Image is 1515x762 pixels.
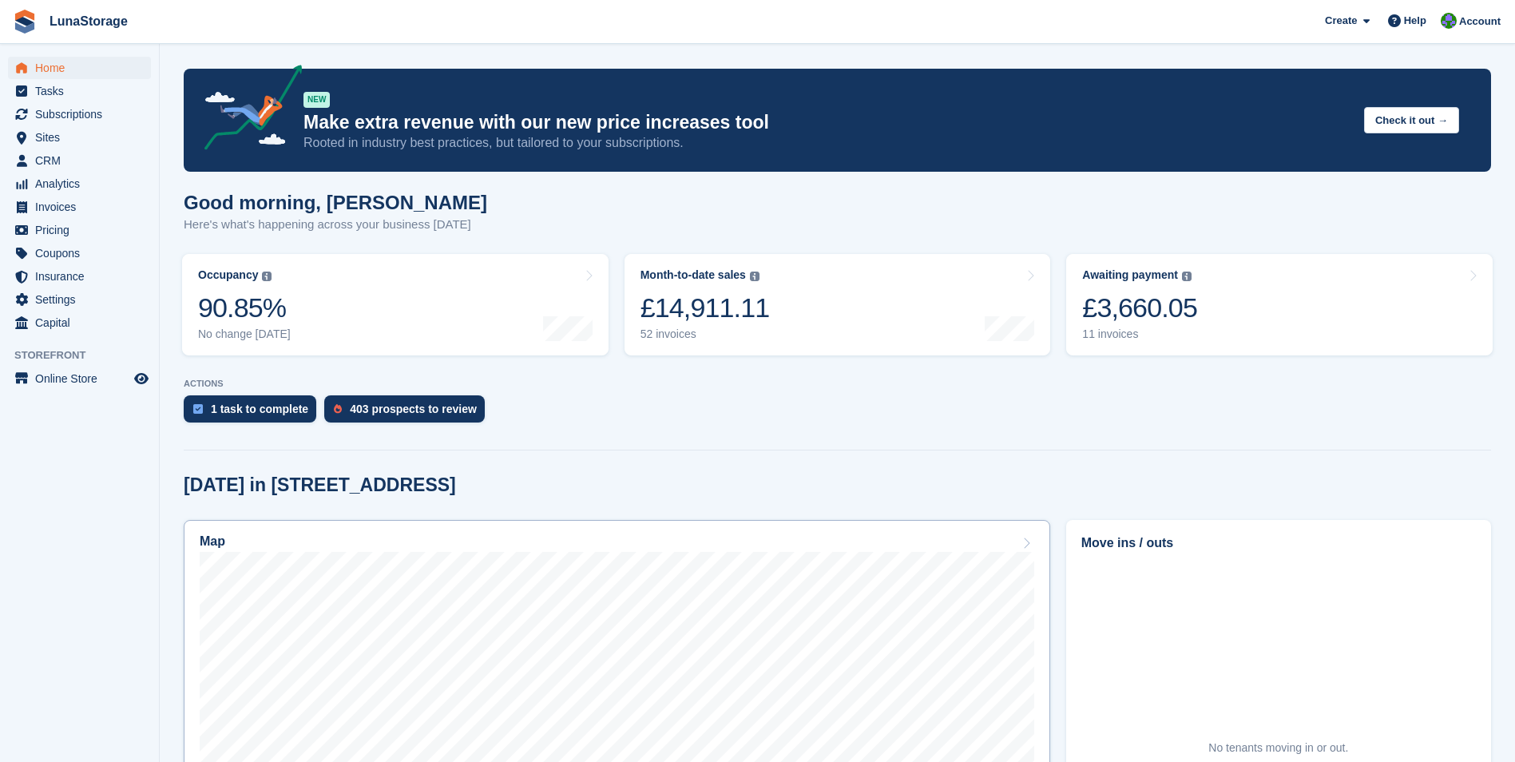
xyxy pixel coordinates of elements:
[1082,327,1197,341] div: 11 invoices
[13,10,37,34] img: stora-icon-8386f47178a22dfd0bd8f6a31ec36ba5ce8667c1dd55bd0f319d3a0aa187defe.svg
[184,474,456,496] h2: [DATE] in [STREET_ADDRESS]
[8,173,151,195] a: menu
[8,149,151,172] a: menu
[1208,740,1348,756] div: No tenants moving in or out.
[198,268,258,282] div: Occupancy
[625,254,1051,355] a: Month-to-date sales £14,911.11 52 invoices
[324,395,493,431] a: 403 prospects to review
[8,242,151,264] a: menu
[641,292,770,324] div: £14,911.11
[198,292,291,324] div: 90.85%
[8,288,151,311] a: menu
[198,327,291,341] div: No change [DATE]
[35,80,131,102] span: Tasks
[1364,107,1459,133] button: Check it out →
[8,57,151,79] a: menu
[8,80,151,102] a: menu
[193,404,203,414] img: task-75834270c22a3079a89374b754ae025e5fb1db73e45f91037f5363f120a921f8.svg
[262,272,272,281] img: icon-info-grey-7440780725fd019a000dd9b08b2336e03edf1995a4989e88bcd33f0948082b44.svg
[350,403,477,415] div: 403 prospects to review
[184,379,1491,389] p: ACTIONS
[1404,13,1426,29] span: Help
[8,312,151,334] a: menu
[1082,292,1197,324] div: £3,660.05
[35,367,131,390] span: Online Store
[184,216,487,234] p: Here's what's happening across your business [DATE]
[641,268,746,282] div: Month-to-date sales
[1182,272,1192,281] img: icon-info-grey-7440780725fd019a000dd9b08b2336e03edf1995a4989e88bcd33f0948082b44.svg
[1325,13,1357,29] span: Create
[191,65,303,156] img: price-adjustments-announcement-icon-8257ccfd72463d97f412b2fc003d46551f7dbcb40ab6d574587a9cd5c0d94...
[8,265,151,288] a: menu
[1082,268,1178,282] div: Awaiting payment
[35,265,131,288] span: Insurance
[14,347,159,363] span: Storefront
[8,367,151,390] a: menu
[1459,14,1501,30] span: Account
[303,111,1351,134] p: Make extra revenue with our new price increases tool
[641,327,770,341] div: 52 invoices
[200,534,225,549] h2: Map
[334,404,342,414] img: prospect-51fa495bee0391a8d652442698ab0144808aea92771e9ea1ae160a38d050c398.svg
[35,219,131,241] span: Pricing
[35,288,131,311] span: Settings
[35,312,131,334] span: Capital
[8,126,151,149] a: menu
[184,395,324,431] a: 1 task to complete
[182,254,609,355] a: Occupancy 90.85% No change [DATE]
[35,242,131,264] span: Coupons
[1081,534,1476,553] h2: Move ins / outs
[303,92,330,108] div: NEW
[35,103,131,125] span: Subscriptions
[35,57,131,79] span: Home
[35,173,131,195] span: Analytics
[303,134,1351,152] p: Rooted in industry best practices, but tailored to your subscriptions.
[35,149,131,172] span: CRM
[1441,13,1457,29] img: Cathal Vaughan
[8,103,151,125] a: menu
[132,369,151,388] a: Preview store
[8,196,151,218] a: menu
[35,196,131,218] span: Invoices
[1066,254,1493,355] a: Awaiting payment £3,660.05 11 invoices
[211,403,308,415] div: 1 task to complete
[43,8,134,34] a: LunaStorage
[184,192,487,213] h1: Good morning, [PERSON_NAME]
[8,219,151,241] a: menu
[750,272,759,281] img: icon-info-grey-7440780725fd019a000dd9b08b2336e03edf1995a4989e88bcd33f0948082b44.svg
[35,126,131,149] span: Sites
